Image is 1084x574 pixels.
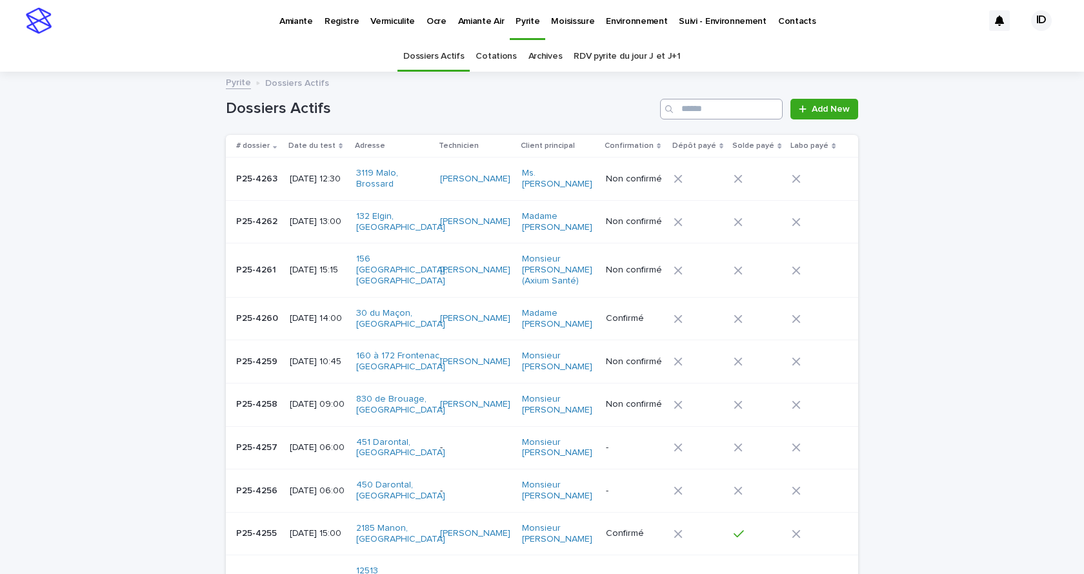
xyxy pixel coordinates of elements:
[26,8,52,34] img: stacker-logo-s-only.png
[226,340,858,384] tr: P25-4259P25-4259 [DATE] 10:45160 à 172 Frontenac, [GEOGRAPHIC_DATA] [PERSON_NAME] Monsieur [PERSO...
[440,528,510,539] a: [PERSON_NAME]
[403,41,464,72] a: Dossiers Actifs
[236,354,280,367] p: P25-4259
[290,486,346,497] p: [DATE] 06:00
[356,211,445,233] a: 132 Elgin, [GEOGRAPHIC_DATA]
[290,356,346,367] p: [DATE] 10:45
[290,174,346,185] p: [DATE] 12:30
[226,200,858,243] tr: P25-4262P25-4262 [DATE] 13:00132 Elgin, [GEOGRAPHIC_DATA] [PERSON_NAME] Madame [PERSON_NAME] Non ...
[522,211,594,233] a: Madame [PERSON_NAME]
[236,262,279,276] p: P25-4261
[1031,10,1052,31] div: ID
[290,265,346,276] p: [DATE] 15:15
[522,254,594,286] a: Monsieur [PERSON_NAME] (Axium Santé)
[606,399,663,410] p: Non confirmé
[226,99,655,118] h1: Dossiers Actifs
[226,243,858,297] tr: P25-4261P25-4261 [DATE] 15:15156 [GEOGRAPHIC_DATA], [GEOGRAPHIC_DATA] [PERSON_NAME] Monsieur [PER...
[606,174,663,185] p: Non confirmé
[606,265,663,276] p: Non confirmé
[226,74,251,89] a: Pyrite
[790,99,858,119] a: Add New
[522,308,594,330] a: Madame [PERSON_NAME]
[606,356,663,367] p: Non confirmé
[522,351,594,373] a: Monsieur [PERSON_NAME]
[522,480,594,502] a: Monsieur [PERSON_NAME]
[356,168,428,190] a: 3119 Malo, Brossard
[521,139,575,153] p: Client principal
[236,396,280,410] p: P25-4258
[236,440,280,453] p: P25-4257
[236,139,270,153] p: # dossier
[226,383,858,426] tr: P25-4258P25-4258 [DATE] 09:00830 de Brouage, [GEOGRAPHIC_DATA] [PERSON_NAME] Monsieur [PERSON_NAM...
[290,528,346,539] p: [DATE] 15:00
[236,483,280,497] p: P25-4256
[522,523,594,545] a: Monsieur [PERSON_NAME]
[574,41,681,72] a: RDV pyrite du jour J et J+1
[440,313,510,324] a: [PERSON_NAME]
[226,512,858,555] tr: P25-4255P25-4255 [DATE] 15:002185 Manon, [GEOGRAPHIC_DATA] [PERSON_NAME] Monsieur [PERSON_NAME] C...
[236,171,280,185] p: P25-4263
[732,139,774,153] p: Solde payé
[356,480,445,502] a: 450 Darontal, [GEOGRAPHIC_DATA]
[288,139,336,153] p: Date du test
[290,399,346,410] p: [DATE] 09:00
[439,139,479,153] p: Technicien
[606,216,663,227] p: Non confirmé
[528,41,563,72] a: Archives
[812,105,850,114] span: Add New
[606,442,663,453] p: -
[672,139,716,153] p: Dépôt payé
[265,75,329,89] p: Dossiers Actifs
[356,351,445,373] a: 160 à 172 Frontenac, [GEOGRAPHIC_DATA]
[605,139,654,153] p: Confirmation
[440,399,510,410] a: [PERSON_NAME]
[606,313,663,324] p: Confirmé
[522,437,594,459] a: Monsieur [PERSON_NAME]
[226,158,858,201] tr: P25-4263P25-4263 [DATE] 12:303119 Malo, Brossard [PERSON_NAME] Ms. [PERSON_NAME] Non confirmé
[606,528,663,539] p: Confirmé
[355,139,385,153] p: Adresse
[236,526,279,539] p: P25-4255
[356,308,445,330] a: 30 du Maçon, [GEOGRAPHIC_DATA]
[440,442,512,453] p: -
[522,168,594,190] a: Ms. [PERSON_NAME]
[440,216,510,227] a: [PERSON_NAME]
[790,139,828,153] p: Labo payé
[440,356,510,367] a: [PERSON_NAME]
[440,174,510,185] a: [PERSON_NAME]
[660,99,783,119] input: Search
[356,254,447,286] a: 156 [GEOGRAPHIC_DATA], [GEOGRAPHIC_DATA]
[356,437,445,459] a: 451 Darontal, [GEOGRAPHIC_DATA]
[236,214,280,227] p: P25-4262
[290,313,346,324] p: [DATE] 14:00
[226,469,858,513] tr: P25-4256P25-4256 [DATE] 06:00450 Darontal, [GEOGRAPHIC_DATA] -Monsieur [PERSON_NAME] -
[606,486,663,497] p: -
[290,216,346,227] p: [DATE] 13:00
[290,442,346,453] p: [DATE] 06:00
[440,486,512,497] p: -
[440,265,510,276] a: [PERSON_NAME]
[236,311,281,324] p: P25-4260
[356,523,445,545] a: 2185 Manon, [GEOGRAPHIC_DATA]
[476,41,516,72] a: Cotations
[356,394,445,416] a: 830 de Brouage, [GEOGRAPHIC_DATA]
[522,394,594,416] a: Monsieur [PERSON_NAME]
[226,426,858,469] tr: P25-4257P25-4257 [DATE] 06:00451 Darontal, [GEOGRAPHIC_DATA] -Monsieur [PERSON_NAME] -
[226,297,858,340] tr: P25-4260P25-4260 [DATE] 14:0030 du Maçon, [GEOGRAPHIC_DATA] [PERSON_NAME] Madame [PERSON_NAME] Co...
